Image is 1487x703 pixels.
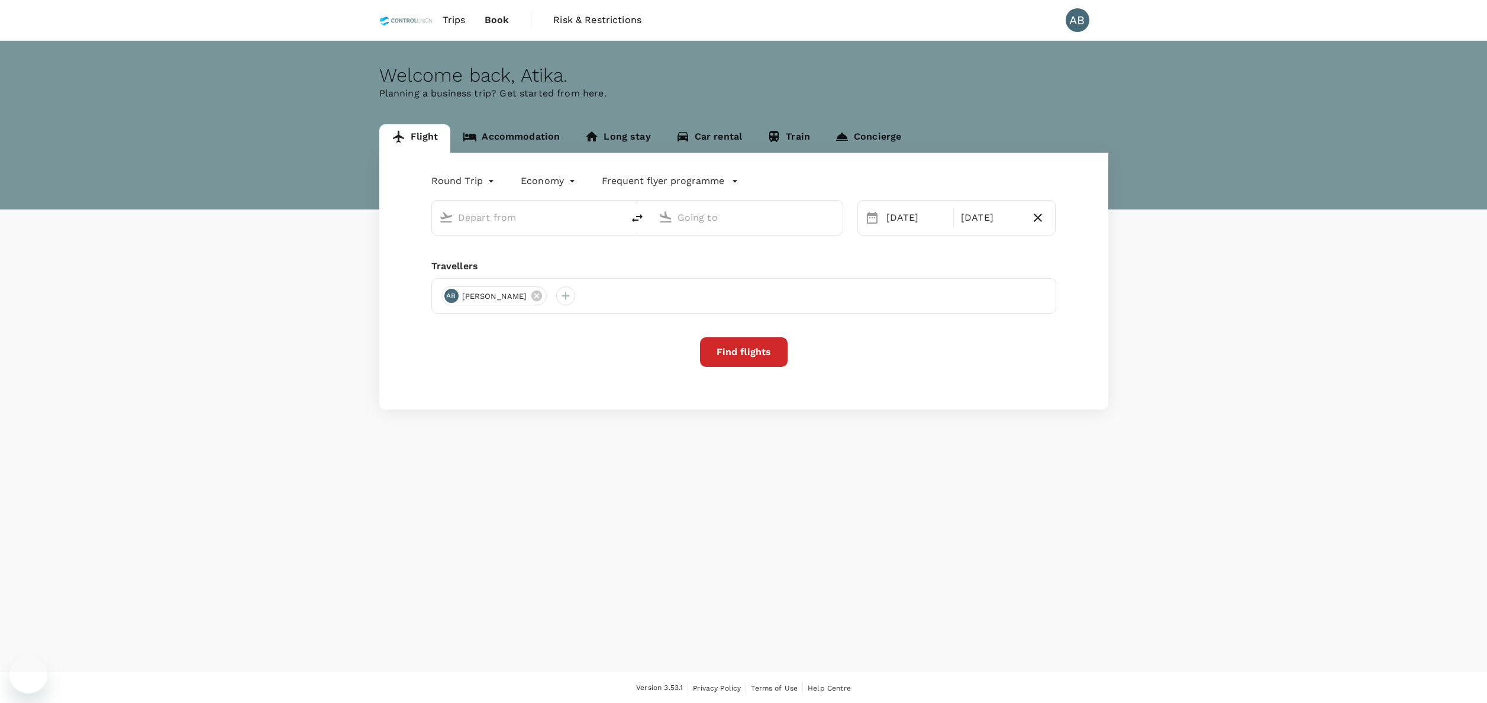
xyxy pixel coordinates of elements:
a: Car rental [663,124,755,153]
a: Terms of Use [751,682,798,695]
span: Privacy Policy [693,684,741,692]
a: Accommodation [450,124,572,153]
span: Trips [443,13,466,27]
a: Long stay [572,124,663,153]
span: Version 3.53.1 [636,682,683,694]
button: Frequent flyer programme [602,174,738,188]
button: delete [623,204,651,233]
input: Depart from [458,208,598,227]
button: Open [834,216,837,218]
div: Welcome back , Atika . [379,65,1108,86]
span: Terms of Use [751,684,798,692]
span: Risk & Restrictions [553,13,641,27]
p: Planning a business trip? Get started from here. [379,86,1108,101]
iframe: Button to launch messaging window [9,656,47,694]
div: AB [444,289,459,303]
div: [DATE] [956,206,1025,230]
span: Book [485,13,509,27]
div: Economy [521,172,578,191]
div: Travellers [431,259,1056,273]
a: Train [754,124,822,153]
span: Help Centre [808,684,851,692]
span: [PERSON_NAME] [455,291,534,302]
div: [DATE] [882,206,951,230]
a: Flight [379,124,451,153]
div: AB [1066,8,1089,32]
button: Open [615,216,617,218]
p: Frequent flyer programme [602,174,724,188]
a: Privacy Policy [693,682,741,695]
a: Help Centre [808,682,851,695]
a: Concierge [822,124,914,153]
input: Going to [678,208,818,227]
img: Control Union Malaysia Sdn. Bhd. [379,7,433,33]
div: AB[PERSON_NAME] [441,286,547,305]
div: Round Trip [431,172,498,191]
button: Find flights [700,337,788,367]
